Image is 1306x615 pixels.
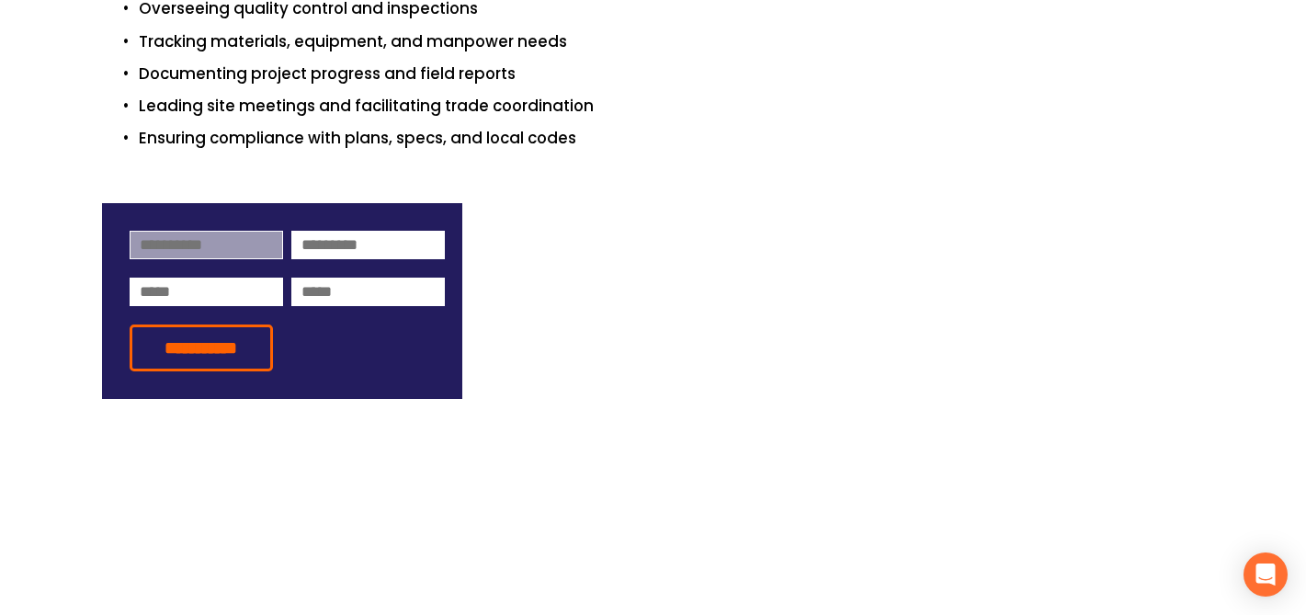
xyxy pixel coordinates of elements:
p: Ensuring compliance with plans, specs, and local codes [139,126,1205,151]
p: Leading site meetings and facilitating trade coordination [139,94,1205,119]
p: Documenting project progress and field reports [139,62,1205,86]
div: Open Intercom Messenger [1244,552,1288,597]
p: Tracking materials, equipment, and manpower needs [139,29,1205,54]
